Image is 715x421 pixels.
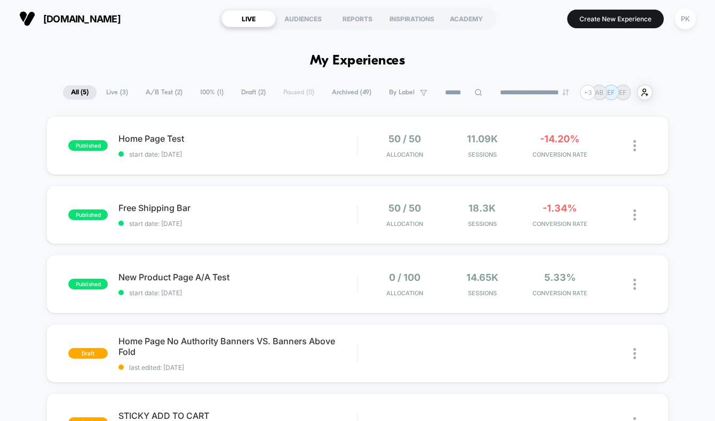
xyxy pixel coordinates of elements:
[118,363,357,371] span: last edited: [DATE]
[385,10,439,27] div: INSPIRATIONS
[619,88,626,96] p: EF
[466,272,498,283] span: 14.65k
[562,89,569,95] img: end
[439,10,494,27] div: ACADEMY
[276,10,330,27] div: AUDIENCES
[118,272,357,282] span: New Product Page A/A Test
[324,85,379,100] span: Archived ( 49 )
[98,85,136,100] span: Live ( 3 )
[118,410,357,421] span: STICKY ADD TO CART
[580,85,595,100] div: + 3
[118,203,357,213] span: Free Shipping Bar
[607,88,615,96] p: EF
[386,151,423,158] span: Allocation
[675,9,696,29] div: PK
[386,289,423,297] span: Allocation
[118,150,357,158] span: start date: [DATE]
[468,203,496,214] span: 18.3k
[138,85,190,100] span: A/B Test ( 2 )
[524,289,596,297] span: CONVERSION RATE
[544,272,576,283] span: 5.33%
[633,140,636,151] img: close
[467,133,498,144] span: 11.09k
[633,279,636,290] img: close
[118,336,357,357] span: Home Page No Authority Banners VS. Banners Above Fold
[19,11,35,27] img: Visually logo
[68,348,108,359] span: draft
[310,53,406,69] h1: My Experiences
[633,209,636,221] img: close
[388,203,421,214] span: 50 / 50
[543,203,577,214] span: -1.34%
[389,272,420,283] span: 0 / 100
[388,133,421,144] span: 50 / 50
[118,133,357,144] span: Home Page Test
[68,209,108,220] span: published
[118,289,357,297] span: start date: [DATE]
[63,85,97,100] span: All ( 5 )
[221,10,276,27] div: LIVE
[386,220,423,228] span: Allocation
[524,151,596,158] span: CONVERSION RATE
[16,10,124,27] button: [DOMAIN_NAME]
[330,10,385,27] div: REPORTS
[446,220,518,228] span: Sessions
[389,88,415,96] span: By Label
[68,140,108,151] span: published
[633,348,636,359] img: close
[595,88,603,96] p: AB
[233,85,274,100] span: Draft ( 2 )
[446,289,518,297] span: Sessions
[118,220,357,228] span: start date: [DATE]
[43,13,121,25] span: [DOMAIN_NAME]
[567,10,664,28] button: Create New Experience
[524,220,596,228] span: CONVERSION RATE
[68,279,108,289] span: published
[192,85,232,100] span: 100% ( 1 )
[446,151,518,158] span: Sessions
[672,8,699,30] button: PK
[540,133,579,144] span: -14.20%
